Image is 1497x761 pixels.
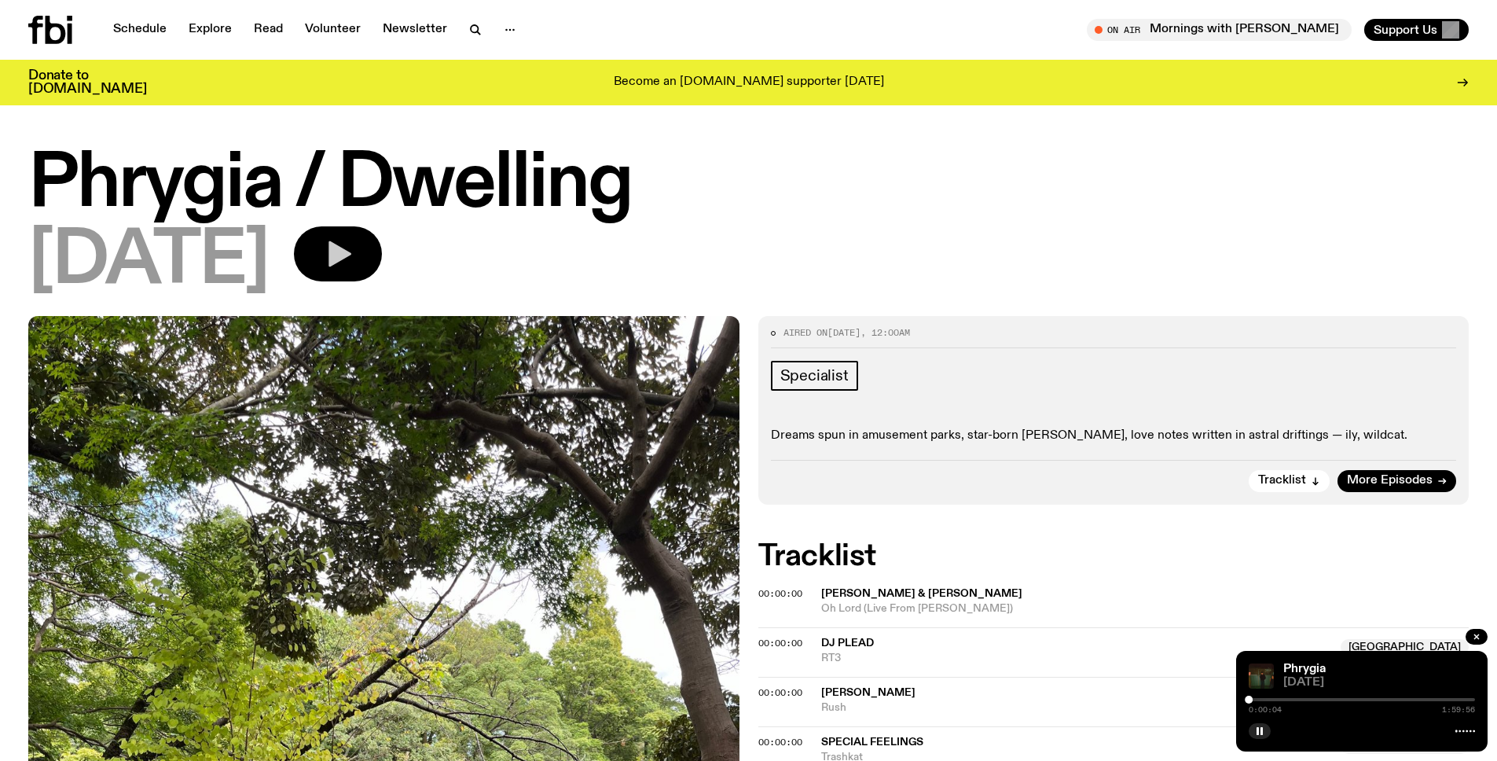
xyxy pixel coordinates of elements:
button: Support Us [1364,19,1469,41]
a: Schedule [104,19,176,41]
a: Explore [179,19,241,41]
a: Newsletter [373,19,457,41]
span: 1:59:56 [1442,706,1475,714]
button: 00:00:00 [758,689,802,697]
span: DJ Plead [821,638,874,649]
span: [PERSON_NAME] & [PERSON_NAME] [821,588,1022,599]
a: More Episodes [1337,470,1456,492]
a: Specialist [771,361,858,391]
h2: Tracklist [758,542,1469,571]
span: 00:00:00 [758,587,802,600]
span: 00:00:00 [758,686,802,699]
span: , 12:00am [860,326,910,339]
p: Become an [DOMAIN_NAME] supporter [DATE] [614,75,884,90]
span: [GEOGRAPHIC_DATA] [1341,639,1469,655]
span: Rush [821,700,1469,715]
span: 00:00:00 [758,736,802,748]
span: Oh Lord (Live From [PERSON_NAME]) [821,601,1469,616]
button: 00:00:00 [758,639,802,648]
span: Special Feelings [821,737,923,748]
button: On AirMornings with [PERSON_NAME] [1087,19,1352,41]
p: Dreams spun in amusement parks, star-born [PERSON_NAME], love notes written in astral driftings —... [771,428,1457,443]
span: RT3 [821,651,1332,666]
span: Support Us [1374,23,1437,37]
span: More Episodes [1347,475,1433,487]
img: A greeny-grainy film photo of Bela, John and Bindi at night. They are standing in a backyard on g... [1249,664,1274,689]
button: 00:00:00 [758,738,802,747]
a: Volunteer [295,19,370,41]
span: Aired on [783,326,827,339]
button: Tracklist [1249,470,1330,492]
a: Phrygia [1283,663,1326,675]
span: Tracklist [1258,475,1306,487]
h1: Phrygia / Dwelling [28,149,1469,220]
h3: Donate to [DOMAIN_NAME] [28,69,147,96]
span: [PERSON_NAME] [821,687,915,698]
a: Read [244,19,292,41]
span: 00:00:00 [758,637,802,649]
span: [DATE] [28,226,269,297]
span: [DATE] [1283,677,1475,689]
span: [DATE] [827,326,860,339]
span: Specialist [780,367,849,384]
span: 0:00:04 [1249,706,1282,714]
button: 00:00:00 [758,590,802,598]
